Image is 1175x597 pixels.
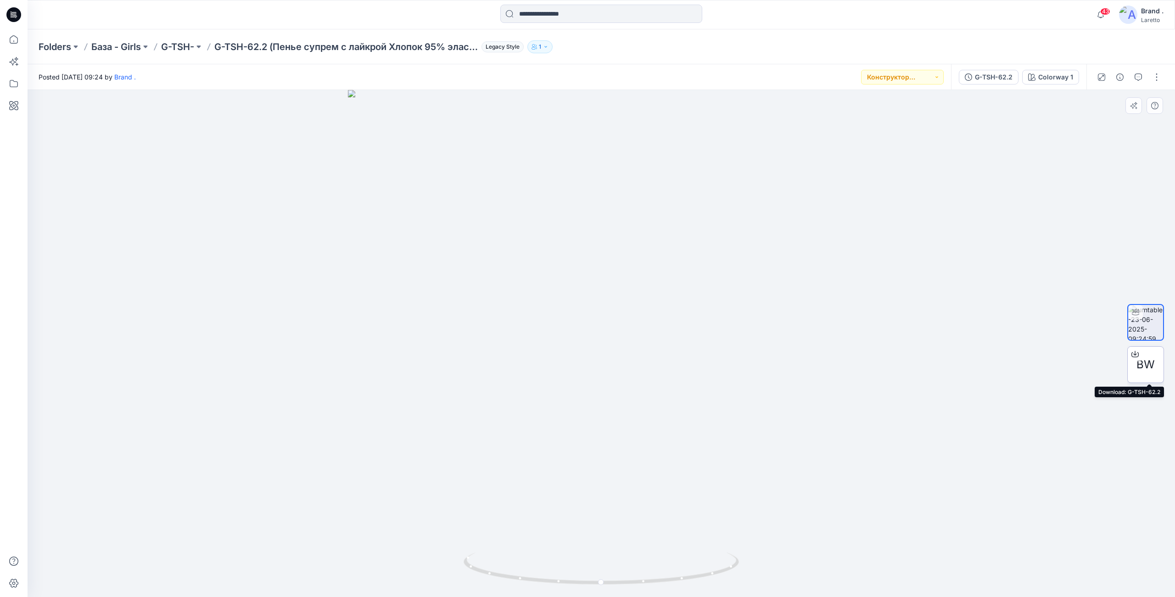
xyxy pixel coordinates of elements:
button: Legacy Style [478,40,524,53]
div: Laretto [1141,17,1164,23]
div: Colorway 1 [1038,72,1073,82]
button: Details [1113,70,1127,84]
button: Colorway 1 [1022,70,1079,84]
a: Brand . [114,73,136,81]
a: Folders [39,40,71,53]
a: G-TSH- [161,40,194,53]
img: turntable-23-06-2025-09:24:59 [1128,305,1163,340]
p: 1 [539,42,541,52]
span: 43 [1100,8,1110,15]
span: BW [1136,356,1155,373]
button: G-TSH-62.2 [959,70,1018,84]
a: База - Girls [91,40,141,53]
p: G-TSH-62.2 (Пенье супрем с лайкрой Хлопок 95% эластан 5%) [214,40,478,53]
button: 1 [527,40,553,53]
div: Brand . [1141,6,1164,17]
span: Posted [DATE] 09:24 by [39,72,136,82]
img: avatar [1119,6,1137,24]
div: G-TSH-62.2 [975,72,1013,82]
span: Legacy Style [481,41,524,52]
